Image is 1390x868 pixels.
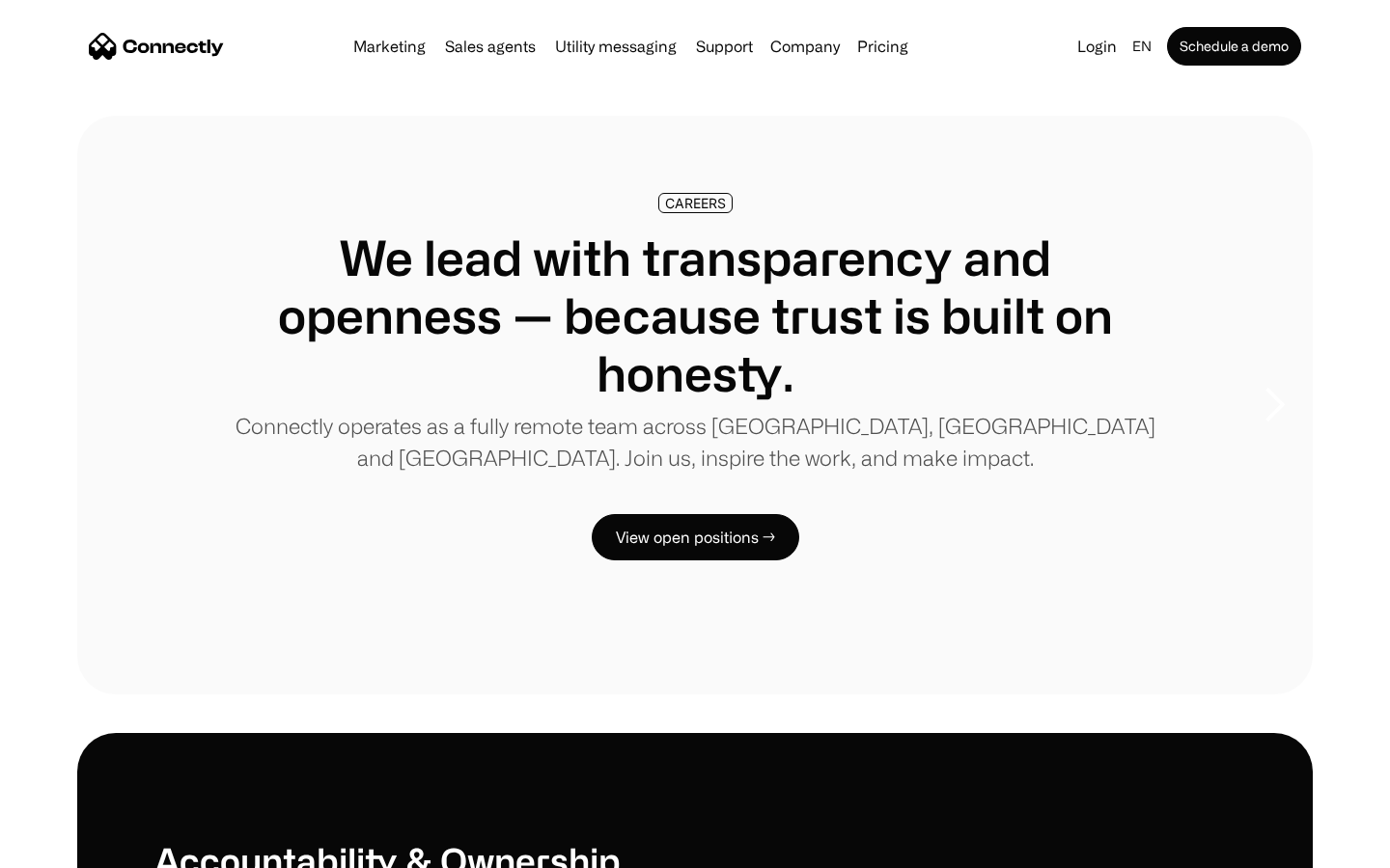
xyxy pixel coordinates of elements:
a: Schedule a demo [1167,27,1301,66]
a: Support [688,39,761,54]
a: Login [1070,33,1125,60]
p: Connectly operates as a fully remote team across [GEOGRAPHIC_DATA], [GEOGRAPHIC_DATA] and [GEOGRA... [232,410,1158,474]
div: next slide [1236,309,1313,502]
a: Sales agents [437,39,543,54]
a: Utility messaging [547,39,684,54]
a: home [89,32,224,61]
div: Company [764,33,846,60]
h1: We lead with transparency and openness — because trust is built on honesty. [232,229,1158,402]
div: en [1132,33,1152,60]
div: 1 of 8 [77,116,1313,694]
a: Marketing [346,39,433,54]
div: en [1125,33,1163,60]
div: Company [770,33,840,60]
a: View open positions → [592,514,799,560]
a: Pricing [849,39,916,54]
div: CAREERS [665,196,726,210]
div: carousel [77,116,1313,694]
